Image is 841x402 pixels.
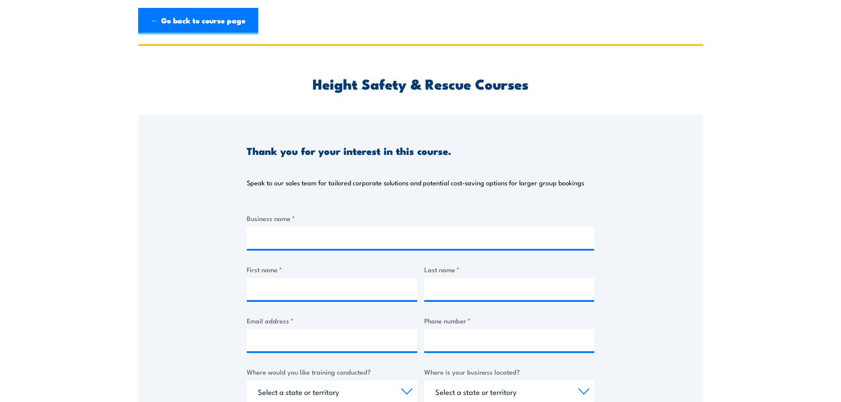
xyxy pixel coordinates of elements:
label: Phone number [424,316,595,326]
label: Where is your business located? [424,367,595,377]
label: Last name [424,264,595,274]
h2: Height Safety & Rescue Courses [247,77,594,90]
a: ← Go back to course page [138,8,258,34]
label: First name [247,264,417,274]
p: Speak to our sales team for tailored corporate solutions and potential cost-saving options for la... [247,178,584,187]
h3: Thank you for your interest in this course. [247,146,451,156]
label: Where would you like training conducted? [247,367,417,377]
label: Business name [247,213,594,223]
label: Email address [247,316,417,326]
